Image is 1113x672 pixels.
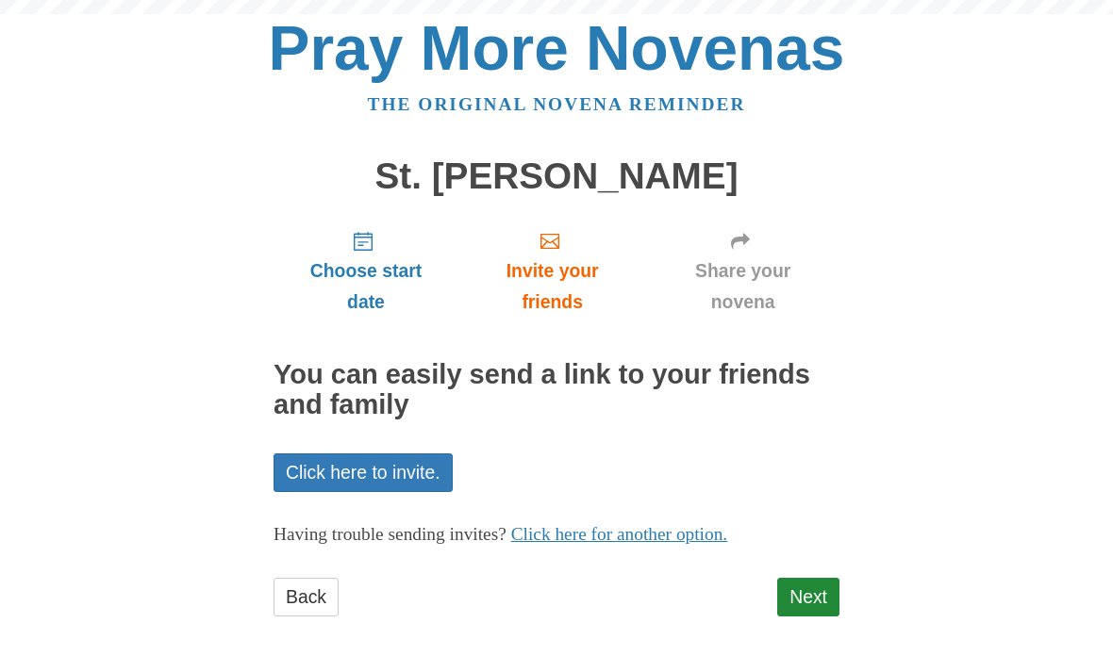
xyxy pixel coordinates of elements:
[458,215,646,327] a: Invite your friends
[511,524,728,544] a: Click here for another option.
[777,578,839,616] a: Next
[274,524,507,544] span: Having trouble sending invites?
[477,255,627,318] span: Invite your friends
[665,255,821,318] span: Share your novena
[274,156,839,197] h1: St. [PERSON_NAME]
[274,215,458,327] a: Choose start date
[368,94,746,114] a: The original novena reminder
[646,215,839,327] a: Share your novena
[274,578,339,616] a: Back
[274,453,453,492] a: Click here to invite.
[274,360,839,420] h2: You can easily send a link to your friends and family
[269,13,845,83] a: Pray More Novenas
[292,255,440,318] span: Choose start date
